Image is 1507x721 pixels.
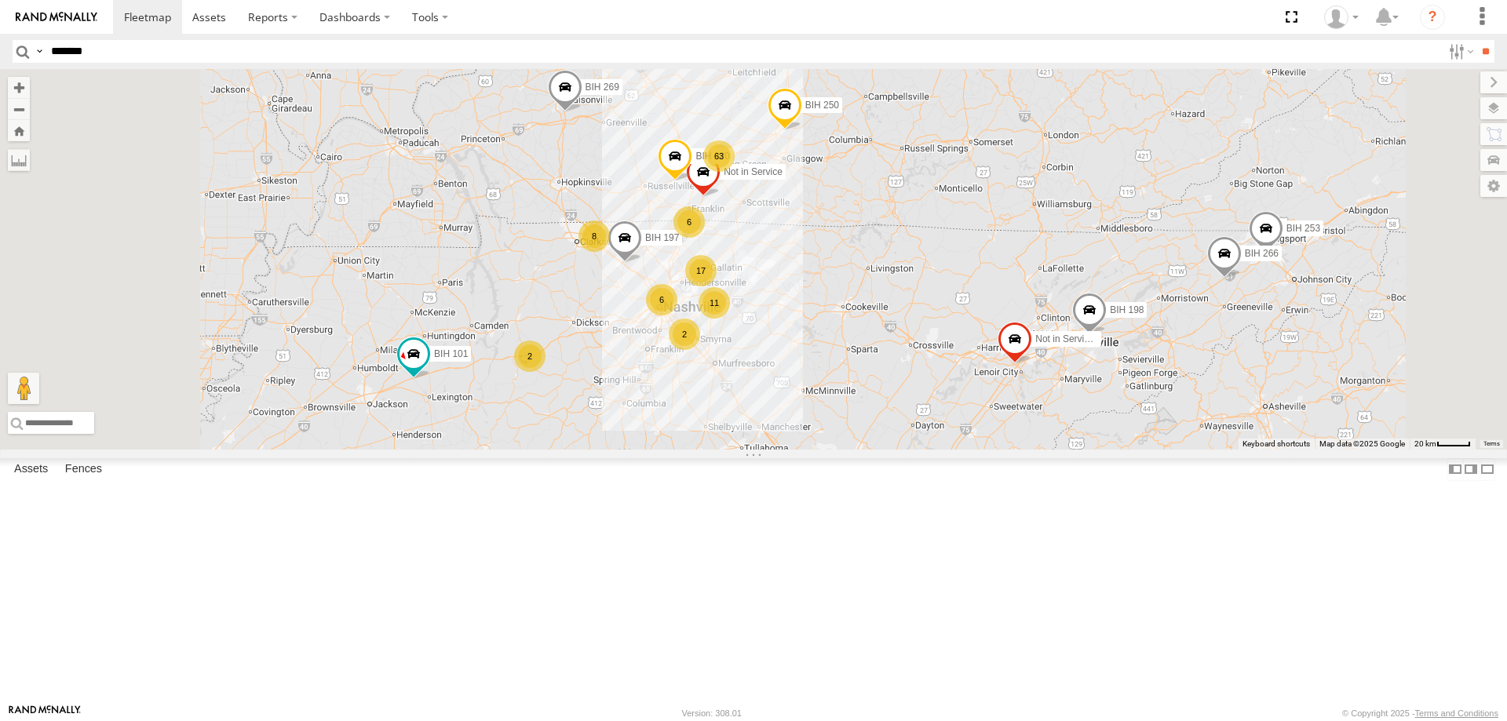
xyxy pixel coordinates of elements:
[8,98,30,120] button: Zoom out
[1342,708,1498,718] div: © Copyright 2025 -
[1110,304,1144,315] span: BIH 198
[682,708,742,718] div: Version: 308.01
[1420,5,1445,30] i: ?
[695,150,729,161] span: BIH 220
[669,319,700,350] div: 2
[57,458,110,480] label: Fences
[1286,223,1320,234] span: BIH 253
[645,232,679,243] span: BIH 197
[1319,439,1405,448] span: Map data ©2025 Google
[1245,248,1279,259] span: BIH 266
[1414,439,1436,448] span: 20 km
[8,120,30,141] button: Zoom Home
[8,77,30,98] button: Zoom in
[1480,458,1495,481] label: Hide Summary Table
[1035,333,1195,344] span: Not in Service [GEOGRAPHIC_DATA]
[1483,441,1500,447] a: Terms (opens in new tab)
[16,12,97,23] img: rand-logo.svg
[434,348,468,359] span: BIH 101
[724,166,783,177] span: Not in Service
[578,220,610,252] div: 8
[1410,439,1476,450] button: Map Scale: 20 km per 40 pixels
[1447,458,1463,481] label: Dock Summary Table to the Left
[586,82,619,93] span: BIH 269
[673,206,705,238] div: 6
[685,255,717,286] div: 17
[1463,458,1479,481] label: Dock Summary Table to the Right
[1319,5,1364,29] div: Nele .
[514,340,546,372] div: 2
[33,40,46,63] label: Search Query
[805,100,839,111] span: BIH 250
[699,287,730,319] div: 11
[6,458,56,480] label: Assets
[1443,40,1476,63] label: Search Filter Options
[1415,708,1498,718] a: Terms and Conditions
[8,373,39,404] button: Drag Pegman onto the map to open Street View
[9,705,81,721] a: Visit our Website
[646,284,677,315] div: 6
[1480,175,1507,197] label: Map Settings
[703,140,735,172] div: 63
[8,149,30,171] label: Measure
[1242,439,1310,450] button: Keyboard shortcuts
